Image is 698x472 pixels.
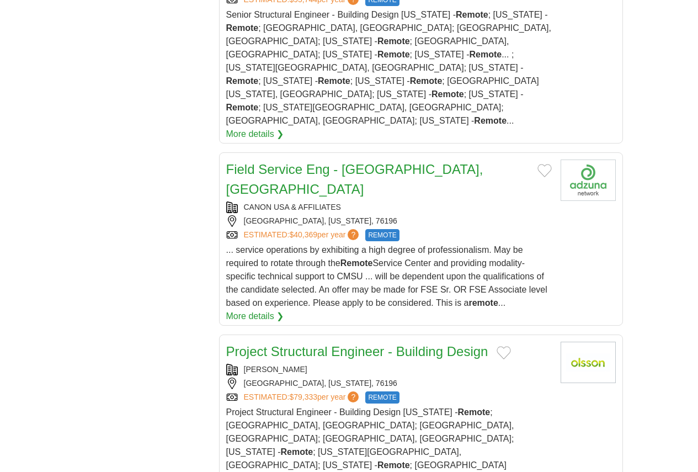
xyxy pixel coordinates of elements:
[226,23,259,33] strong: Remote
[469,50,502,59] strong: Remote
[226,103,259,112] strong: Remote
[410,76,443,86] strong: Remote
[226,378,552,389] div: [GEOGRAPHIC_DATA], [US_STATE], 76196
[431,89,464,99] strong: Remote
[244,391,361,404] a: ESTIMATED:$79,333per year?
[226,310,284,323] a: More details ❯
[348,391,359,402] span: ?
[377,36,410,46] strong: Remote
[318,76,350,86] strong: Remote
[289,393,317,401] span: $79,333
[377,460,410,470] strong: Remote
[226,128,284,141] a: More details ❯
[348,229,359,240] span: ?
[226,344,488,359] a: Project Structural Engineer - Building Design
[289,230,317,239] span: $40,369
[377,50,410,59] strong: Remote
[365,229,399,241] span: REMOTE
[456,10,488,19] strong: Remote
[340,258,373,268] strong: Remote
[226,245,547,307] span: ... service operations by exhibiting a high degree of professionalism. May be required to rotate ...
[561,342,616,383] img: Olsson Associates logo
[497,346,511,359] button: Add to favorite jobs
[280,447,313,457] strong: Remote
[561,160,616,201] img: Company logo
[458,407,491,417] strong: Remote
[226,162,483,197] a: Field Service Eng - [GEOGRAPHIC_DATA], [GEOGRAPHIC_DATA]
[474,116,507,125] strong: Remote
[244,229,361,241] a: ESTIMATED:$40,369per year?
[226,10,551,125] span: Senior Structural Engineer - Building Design [US_STATE] - ; [US_STATE] - ; [GEOGRAPHIC_DATA], [GE...
[226,215,552,227] div: [GEOGRAPHIC_DATA], [US_STATE], 76196
[468,298,498,307] strong: remote
[365,391,399,404] span: REMOTE
[537,164,552,177] button: Add to favorite jobs
[226,201,552,213] div: CANON USA & AFFILIATES
[226,76,259,86] strong: Remote
[244,365,307,374] a: [PERSON_NAME]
